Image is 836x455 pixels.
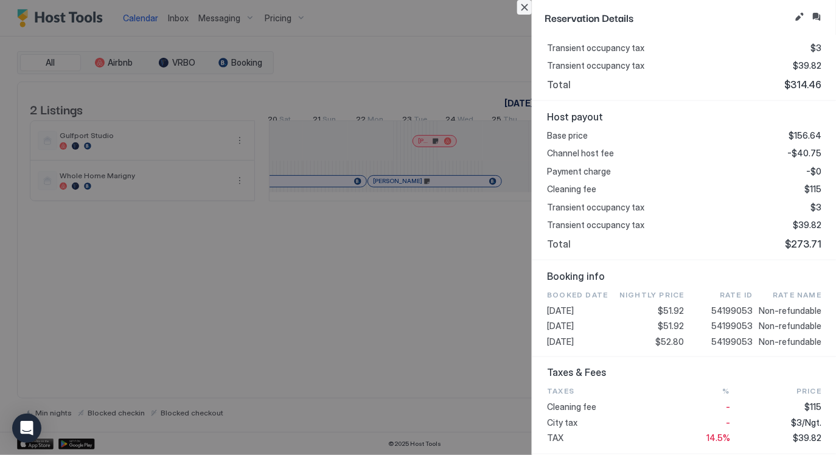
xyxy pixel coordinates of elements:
[547,202,644,213] span: Transient occupancy tax
[545,10,790,25] span: Reservation Details
[787,148,821,159] span: -$40.75
[810,43,821,54] span: $3
[809,10,824,24] button: Inbox
[806,166,821,177] span: -$0
[547,238,571,250] span: Total
[547,148,614,159] span: Channel host fee
[711,321,753,332] span: 54199053
[547,336,616,347] span: [DATE]
[547,60,644,71] span: Transient occupancy tax
[619,290,684,300] span: Nightly Price
[547,402,638,413] span: Cleaning fee
[12,414,41,443] div: Open Intercom Messenger
[656,336,684,347] span: $52.80
[791,418,821,429] span: $3/Ngt.
[547,78,571,91] span: Total
[711,305,753,316] span: 54199053
[789,130,821,141] span: $156.64
[759,305,821,316] span: Non-refundable
[784,78,821,91] span: $314.46
[793,433,821,444] span: $39.82
[547,43,644,54] span: Transient occupancy tax
[726,402,730,413] span: -
[547,290,616,300] span: Booked Date
[547,270,821,282] span: Booking info
[547,130,588,141] span: Base price
[658,321,684,332] span: $51.92
[722,386,730,397] span: %
[547,305,616,316] span: [DATE]
[773,290,821,300] span: Rate Name
[711,336,753,347] span: 54199053
[810,202,821,213] span: $3
[796,386,821,397] span: Price
[792,10,807,24] button: Edit reservation
[547,220,644,231] span: Transient occupancy tax
[804,402,821,413] span: $115
[720,290,753,300] span: Rate ID
[759,321,821,332] span: Non-refundable
[547,111,821,123] span: Host payout
[793,60,821,71] span: $39.82
[726,418,730,429] span: -
[547,321,616,332] span: [DATE]
[658,305,684,316] span: $51.92
[547,166,611,177] span: Payment charge
[759,336,821,347] span: Non-refundable
[793,220,821,231] span: $39.82
[547,184,596,195] span: Cleaning fee
[547,418,638,429] span: City tax
[547,367,821,379] span: Taxes & Fees
[547,433,638,444] span: TAX
[706,433,730,444] span: 14.5%
[804,184,821,195] span: $115
[547,386,638,397] span: Taxes
[785,238,821,250] span: $273.71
